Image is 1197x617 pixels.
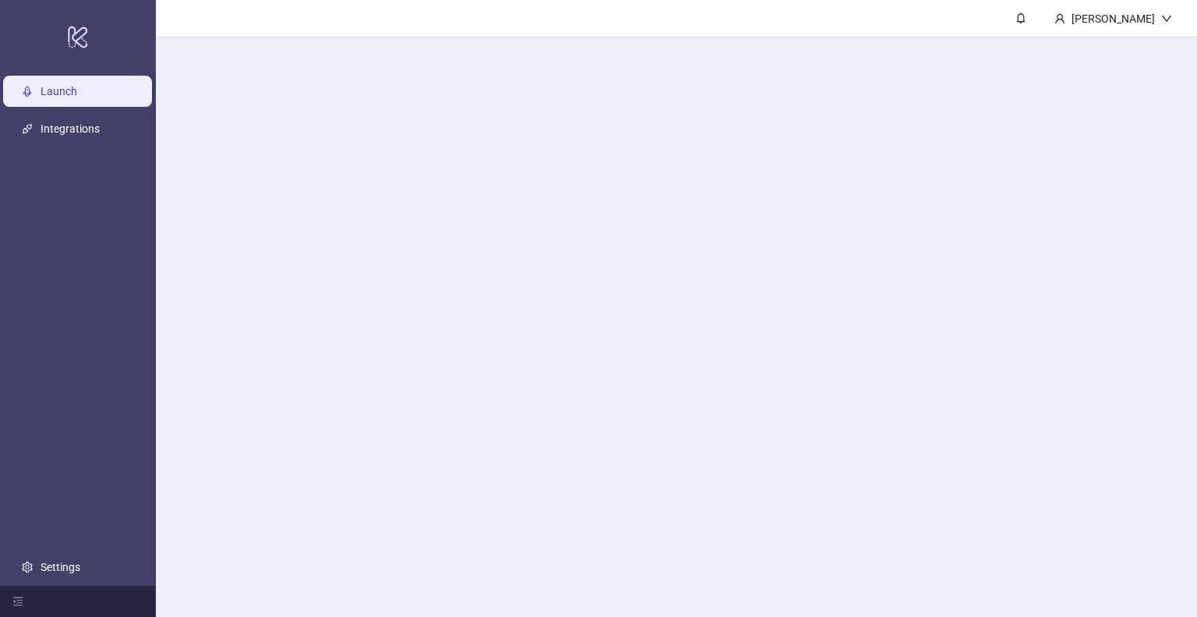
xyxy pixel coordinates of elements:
[1065,10,1161,27] div: [PERSON_NAME]
[41,85,77,98] a: Launch
[1015,12,1026,23] span: bell
[41,122,100,135] a: Integrations
[1161,13,1172,24] span: down
[41,561,80,573] a: Settings
[1054,13,1065,24] span: user
[12,596,23,607] span: menu-fold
